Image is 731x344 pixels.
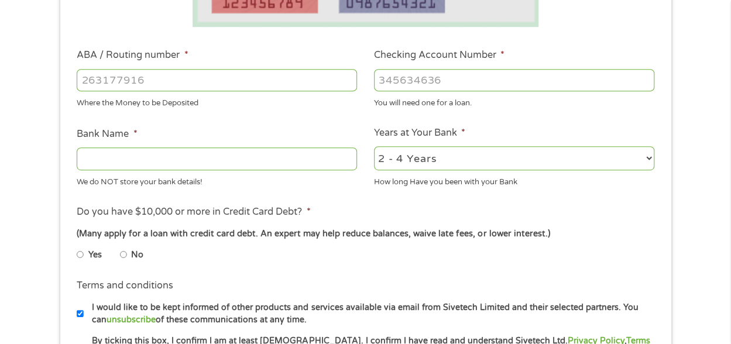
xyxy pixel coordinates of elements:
label: Years at Your Bank [374,127,465,139]
label: Checking Account Number [374,49,505,61]
input: 263177916 [77,69,357,91]
label: Terms and conditions [77,280,173,292]
label: Yes [88,249,102,262]
label: ABA / Routing number [77,49,188,61]
div: You will need one for a loan. [374,94,654,109]
input: 345634636 [374,69,654,91]
div: Where the Money to be Deposited [77,94,357,109]
div: We do NOT store your bank details! [77,172,357,188]
label: Bank Name [77,128,137,140]
a: unsubscribe [107,315,156,325]
div: (Many apply for a loan with credit card debt. An expert may help reduce balances, waive late fees... [77,228,654,240]
div: How long Have you been with your Bank [374,172,654,188]
label: Do you have $10,000 or more in Credit Card Debt? [77,206,310,218]
label: I would like to be kept informed of other products and services available via email from Sivetech... [84,301,658,326]
label: No [131,249,143,262]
